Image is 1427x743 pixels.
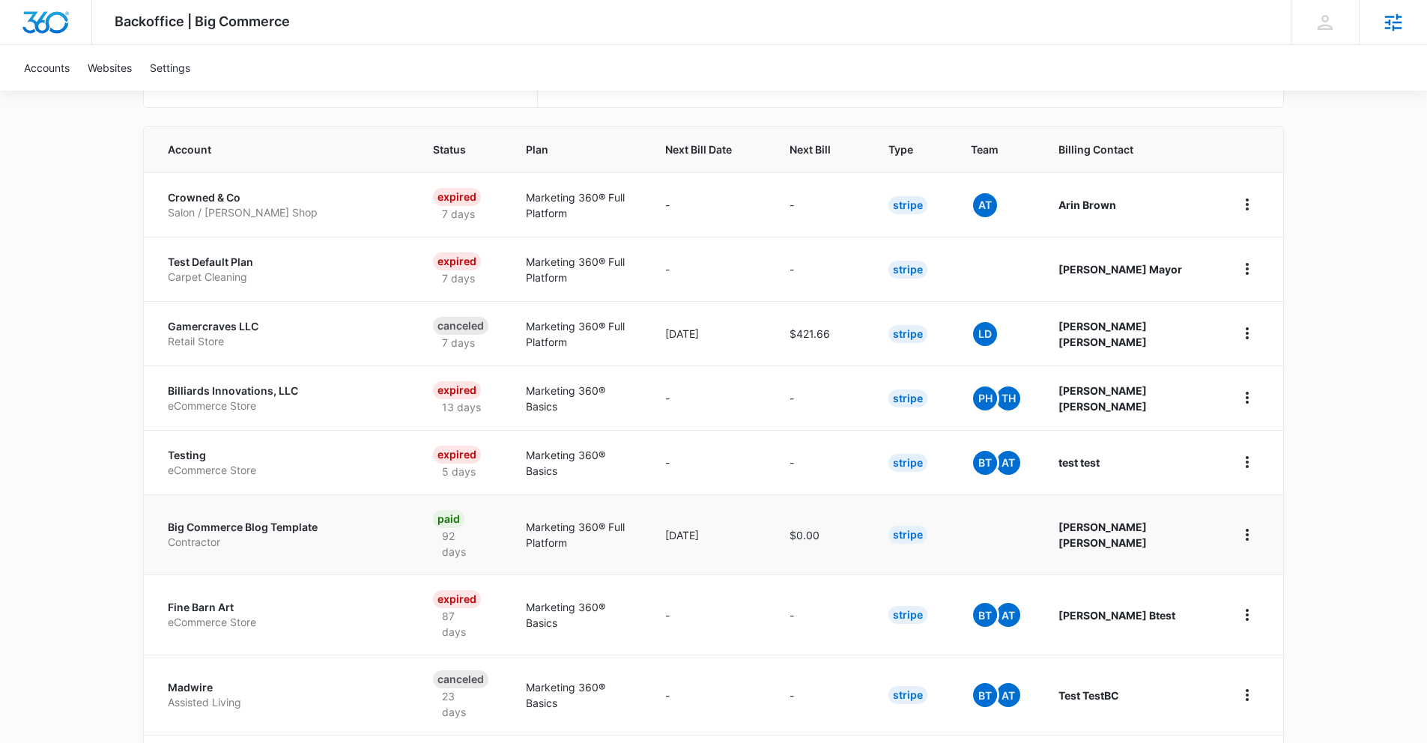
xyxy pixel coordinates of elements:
[888,142,913,157] span: Type
[433,270,484,286] p: 7 days
[1058,142,1199,157] span: Billing Contact
[996,603,1020,627] span: At
[433,142,468,157] span: Status
[526,383,629,414] p: Marketing 360® Basics
[168,319,397,348] a: Gamercraves LLCRetail Store
[168,205,397,220] p: Salon / [PERSON_NAME] Shop
[168,448,397,477] a: TestingeCommerce Store
[433,317,488,335] div: Canceled
[433,252,481,270] div: Expired
[665,142,732,157] span: Next Bill Date
[888,454,927,472] div: Stripe
[973,683,997,707] span: BT
[168,695,397,710] p: Assisted Living
[168,383,397,413] a: Billiards Innovations, LLCeCommerce Store
[1058,263,1182,276] strong: [PERSON_NAME] Mayor
[1058,198,1116,211] strong: Arin Brown
[996,386,1020,410] span: TH
[168,680,397,695] p: Madwire
[168,255,397,270] p: Test Default Plan
[1058,384,1147,413] strong: [PERSON_NAME] [PERSON_NAME]
[168,190,397,205] p: Crowned & Co
[433,381,481,399] div: Expired
[1058,689,1119,702] strong: Test TestBC
[433,590,481,608] div: Expired
[433,399,490,415] p: 13 days
[772,494,870,574] td: $0.00
[772,301,870,366] td: $421.66
[1058,456,1100,469] strong: test test
[79,45,141,91] a: Websites
[1058,521,1147,549] strong: [PERSON_NAME] [PERSON_NAME]
[433,464,485,479] p: 5 days
[973,322,997,346] span: LD
[647,366,772,430] td: -
[888,325,927,343] div: Stripe
[888,686,927,704] div: Stripe
[168,600,397,615] p: Fine Barn Art
[790,142,831,157] span: Next Bill
[1058,609,1175,622] strong: [PERSON_NAME] Btest
[772,172,870,237] td: -
[433,335,484,351] p: 7 days
[772,574,870,655] td: -
[168,535,397,550] p: Contractor
[647,574,772,655] td: -
[1235,523,1259,547] button: home
[772,655,870,735] td: -
[168,398,397,413] p: eCommerce Store
[168,520,397,549] a: Big Commerce Blog TemplateContractor
[141,45,199,91] a: Settings
[526,318,629,350] p: Marketing 360® Full Platform
[973,603,997,627] span: BT
[647,430,772,494] td: -
[888,261,927,279] div: Stripe
[168,334,397,349] p: Retail Store
[168,680,397,709] a: MadwireAssisted Living
[168,319,397,334] p: Gamercraves LLC
[647,494,772,574] td: [DATE]
[168,463,397,478] p: eCommerce Store
[433,528,490,559] p: 92 days
[971,142,1001,157] span: Team
[526,447,629,479] p: Marketing 360® Basics
[973,386,997,410] span: PH
[996,683,1020,707] span: At
[168,448,397,463] p: Testing
[772,237,870,301] td: -
[888,606,927,624] div: Stripe
[526,254,629,285] p: Marketing 360® Full Platform
[433,688,490,720] p: 23 days
[433,510,464,528] div: Paid
[433,446,481,464] div: Expired
[168,615,397,630] p: eCommerce Store
[115,13,290,29] span: Backoffice | Big Commerce
[168,190,397,219] a: Crowned & CoSalon / [PERSON_NAME] Shop
[888,526,927,544] div: Stripe
[526,142,629,157] span: Plan
[433,206,484,222] p: 7 days
[526,599,629,631] p: Marketing 360® Basics
[772,430,870,494] td: -
[168,142,375,157] span: Account
[433,188,481,206] div: Expired
[1058,320,1147,348] strong: [PERSON_NAME] [PERSON_NAME]
[15,45,79,91] a: Accounts
[1235,321,1259,345] button: home
[973,193,997,217] span: At
[647,655,772,735] td: -
[433,608,490,640] p: 87 days
[168,383,397,398] p: Billiards Innovations, LLC
[526,189,629,221] p: Marketing 360® Full Platform
[168,520,397,535] p: Big Commerce Blog Template
[772,366,870,430] td: -
[973,451,997,475] span: BT
[647,237,772,301] td: -
[888,389,927,407] div: Stripe
[1235,603,1259,627] button: home
[526,679,629,711] p: Marketing 360® Basics
[168,255,397,284] a: Test Default PlanCarpet Cleaning
[1235,683,1259,707] button: home
[1235,192,1259,216] button: home
[647,172,772,237] td: -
